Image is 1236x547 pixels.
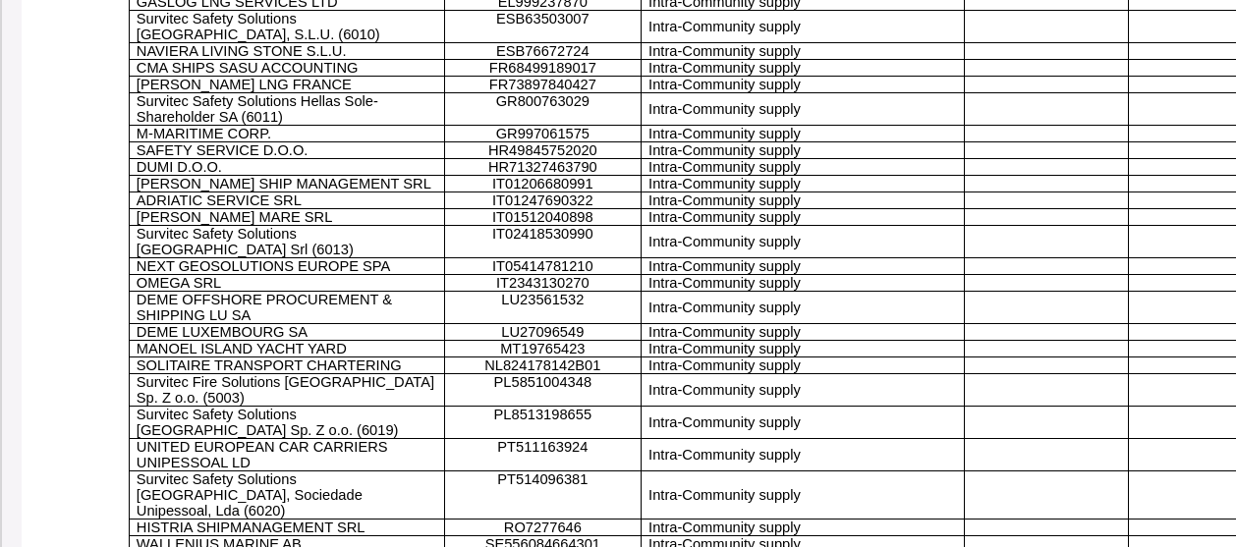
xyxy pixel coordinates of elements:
[648,209,801,225] span: Intra-Community supply
[137,374,434,406] span: Survitec Fire Solutions [GEOGRAPHIC_DATA] Sp. Z o.o. (5003)
[137,77,352,92] span: [PERSON_NAME] LNG FRANCE
[648,414,801,430] span: Intra-Community supply
[137,258,390,274] span: NEXT GEOSOLUTIONS EUROPE SPA
[497,471,588,487] span: PT514096381
[137,341,347,356] span: MANOEL ISLAND YACHT YARD
[137,192,302,208] span: ADRIATIC SERVICE SRL
[137,93,378,125] span: Survitec Safety Solutions Hellas Sole-Shareholder SA (6011)
[137,520,365,535] span: HISTRIA SHIPMANAGEMENT SRL
[494,407,591,422] span: PL8513198655
[504,520,582,535] span: RO7277646
[648,300,801,315] span: Intra-Community supply
[648,126,801,141] span: Intra-Community supply
[492,226,593,242] span: IT02418530990
[497,439,588,455] span: PT511163924
[137,439,388,470] span: UNITED EUROPEAN CAR CARRIERS UNIPESSOAL LD
[648,357,801,373] span: Intra-Community supply
[500,341,585,356] span: MT19765423
[137,226,354,257] span: Survitec Safety Solutions [GEOGRAPHIC_DATA] Srl (6013)
[137,11,380,42] span: Survitec Safety Solutions [GEOGRAPHIC_DATA], S.L.U. (6010)
[648,192,801,208] span: Intra-Community supply
[488,142,597,158] span: HR49845752020
[484,357,600,373] span: NL824178142B01
[137,324,308,340] span: DEME LUXEMBOURG SA
[648,77,801,92] span: Intra-Community supply
[648,60,801,76] span: Intra-Community supply
[648,234,801,249] span: Intra-Community supply
[648,176,801,191] span: Intra-Community supply
[137,176,431,191] span: [PERSON_NAME] SHIP MANAGEMENT SRL
[137,292,392,323] span: DEME OFFSHORE PROCUREMENT & SHIPPING LU SA
[137,209,333,225] span: [PERSON_NAME] MARE SRL
[496,43,590,59] span: ESB76672724
[137,126,271,141] span: M-MARITIME CORP.
[494,374,591,390] span: PL5851004348
[137,60,359,76] span: CMA SHIPS SASU ACCOUNTING
[648,447,801,463] span: Intra-Community supply
[137,142,309,158] span: SAFETY SERVICE D.O.O.
[137,43,347,59] span: NAVIERA LIVING STONE S.L.U.
[496,126,590,141] span: GR997061575
[137,471,363,519] span: Survitec Safety Solutions [GEOGRAPHIC_DATA], Sociedade Unipessoal, Lda (6020)
[648,275,801,291] span: Intra-Community supply
[137,159,222,175] span: DUMI D.O.O.
[488,159,597,175] span: HR71327463790
[648,19,801,34] span: Intra-Community supply
[648,341,801,356] span: Intra-Community supply
[648,142,801,158] span: Intra-Community supply
[648,520,801,535] span: Intra-Community supply
[137,407,399,438] span: Survitec Safety Solutions [GEOGRAPHIC_DATA] Sp. Z o.o. (6019)
[137,357,402,373] span: SOLITAIRE TRANSPORT CHARTERING
[492,209,593,225] span: IT01512040898
[648,487,801,503] span: Intra-Community supply
[496,275,590,291] span: IT2343130270
[489,60,596,76] span: FR68499189017
[648,159,801,175] span: Intra-Community supply
[648,258,801,274] span: Intra-Community supply
[137,275,221,291] span: OMEGA SRL
[492,258,593,274] span: IT05414781210
[501,324,584,340] span: LU27096549
[492,192,593,208] span: IT01247690322
[648,101,801,117] span: Intra-Community supply
[496,11,590,27] span: ESB63503007
[489,77,596,92] span: FR73897840427
[648,382,801,398] span: Intra-Community supply
[648,324,801,340] span: Intra-Community supply
[492,176,593,191] span: IT01206680991
[496,93,590,109] span: GR800763029
[648,43,801,59] span: Intra-Community supply
[501,292,584,307] span: LU23561532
